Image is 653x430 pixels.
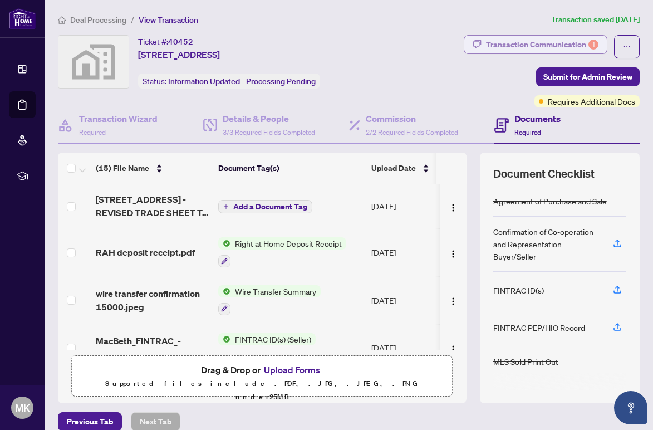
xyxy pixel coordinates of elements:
span: ellipsis [623,43,631,51]
button: Logo [444,243,462,261]
img: svg%3e [58,36,129,88]
img: Status Icon [218,333,230,345]
span: FINTRAC ID(s) (Seller) [230,333,316,345]
img: Status Icon [218,285,230,297]
button: Status IconFINTRAC ID(s) (Seller) [218,333,316,363]
span: 3/3 Required Fields Completed [223,128,315,136]
div: MLS Sold Print Out [493,355,558,368]
span: Submit for Admin Review [543,68,632,86]
button: Open asap [614,391,647,424]
span: wire transfer confirmation 15000.jpeg [96,287,209,314]
button: Logo [444,197,462,215]
div: Ticket #: [138,35,193,48]
th: Upload Date [367,153,443,184]
th: Document Tag(s) [214,153,367,184]
span: Drag & Drop or [201,363,323,377]
div: FINTRAC ID(s) [493,284,544,296]
span: View Transaction [139,15,198,25]
span: Deal Processing [70,15,126,25]
span: MK [15,400,30,416]
span: Required [79,128,106,136]
button: Logo [444,339,462,356]
button: Status IconRight at Home Deposit Receipt [218,237,346,267]
td: [DATE] [367,276,443,324]
img: Status Icon [218,237,230,250]
article: Transaction saved [DATE] [551,13,640,26]
button: Add a Document Tag [218,199,312,214]
span: Requires Additional Docs [548,95,635,107]
div: Agreement of Purchase and Sale [493,195,607,207]
td: [DATE] [367,184,443,228]
button: Status IconWire Transfer Summary [218,285,321,315]
p: Supported files include .PDF, .JPG, .JPEG, .PNG under 25 MB [78,377,446,404]
div: Confirmation of Co-operation and Representation—Buyer/Seller [493,226,600,262]
span: Wire Transfer Summary [230,285,321,297]
img: Logo [449,345,458,354]
span: [STREET_ADDRESS] [138,48,220,61]
span: Add a Document Tag [233,203,307,211]
div: FINTRAC PEP/HIO Record [493,321,585,334]
h4: Commission [366,112,458,125]
span: 40452 [168,37,193,47]
th: (15) File Name [91,153,214,184]
button: Add a Document Tag [218,200,312,213]
span: [STREET_ADDRESS] - REVISED TRADE SHEET TO BE REVIEWED.pdf [96,193,209,219]
span: (15) File Name [96,162,149,174]
h4: Details & People [223,112,315,125]
span: Drag & Drop orUpload FormsSupported files include .PDF, .JPG, .JPEG, .PNG under25MB [72,356,453,411]
div: 1 [588,40,598,50]
div: Transaction Communication [486,36,598,53]
span: Document Checklist [493,166,595,182]
div: Status: [138,74,320,89]
span: home [58,16,66,24]
span: Information Updated - Processing Pending [168,76,316,86]
td: [DATE] [367,228,443,276]
span: Required [514,128,541,136]
td: [DATE] [367,324,443,372]
button: Transaction Communication1 [464,35,607,54]
span: Right at Home Deposit Receipt [230,237,346,250]
h4: Transaction Wizard [79,112,158,125]
span: Upload Date [371,162,416,174]
img: logo [9,8,36,29]
button: Upload Forms [261,363,323,377]
span: RAH deposit receipt.pdf [96,246,195,259]
li: / [131,13,134,26]
button: Logo [444,291,462,309]
span: plus [223,204,229,209]
img: Logo [449,250,458,258]
span: MacBeth_FINTRAC_-_Individual_Identification_Information_Record.pdf [96,334,209,361]
span: 2/2 Required Fields Completed [366,128,458,136]
img: Logo [449,297,458,306]
button: Submit for Admin Review [536,67,640,86]
img: Logo [449,203,458,212]
h4: Documents [514,112,561,125]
